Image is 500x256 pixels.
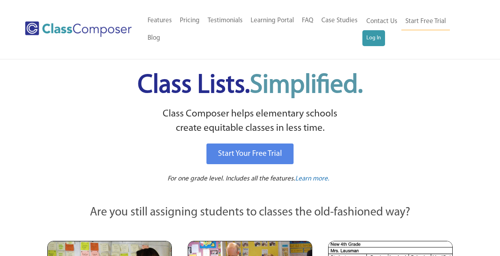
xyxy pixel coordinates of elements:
[218,150,282,158] span: Start Your Free Trial
[47,204,453,221] p: Are you still assigning students to classes the old-fashioned way?
[362,30,385,46] a: Log In
[144,29,164,47] a: Blog
[295,174,329,184] a: Learn more.
[204,12,247,29] a: Testimonials
[144,12,363,47] nav: Header Menu
[25,21,132,37] img: Class Composer
[401,13,450,31] a: Start Free Trial
[250,73,363,99] span: Simplified.
[362,13,469,46] nav: Header Menu
[167,175,295,182] span: For one grade level. Includes all the features.
[206,144,294,164] a: Start Your Free Trial
[138,73,363,99] span: Class Lists.
[176,12,204,29] a: Pricing
[317,12,362,29] a: Case Studies
[247,12,298,29] a: Learning Portal
[144,12,176,29] a: Features
[298,12,317,29] a: FAQ
[362,13,401,30] a: Contact Us
[46,107,454,136] p: Class Composer helps elementary schools create equitable classes in less time.
[295,175,329,182] span: Learn more.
